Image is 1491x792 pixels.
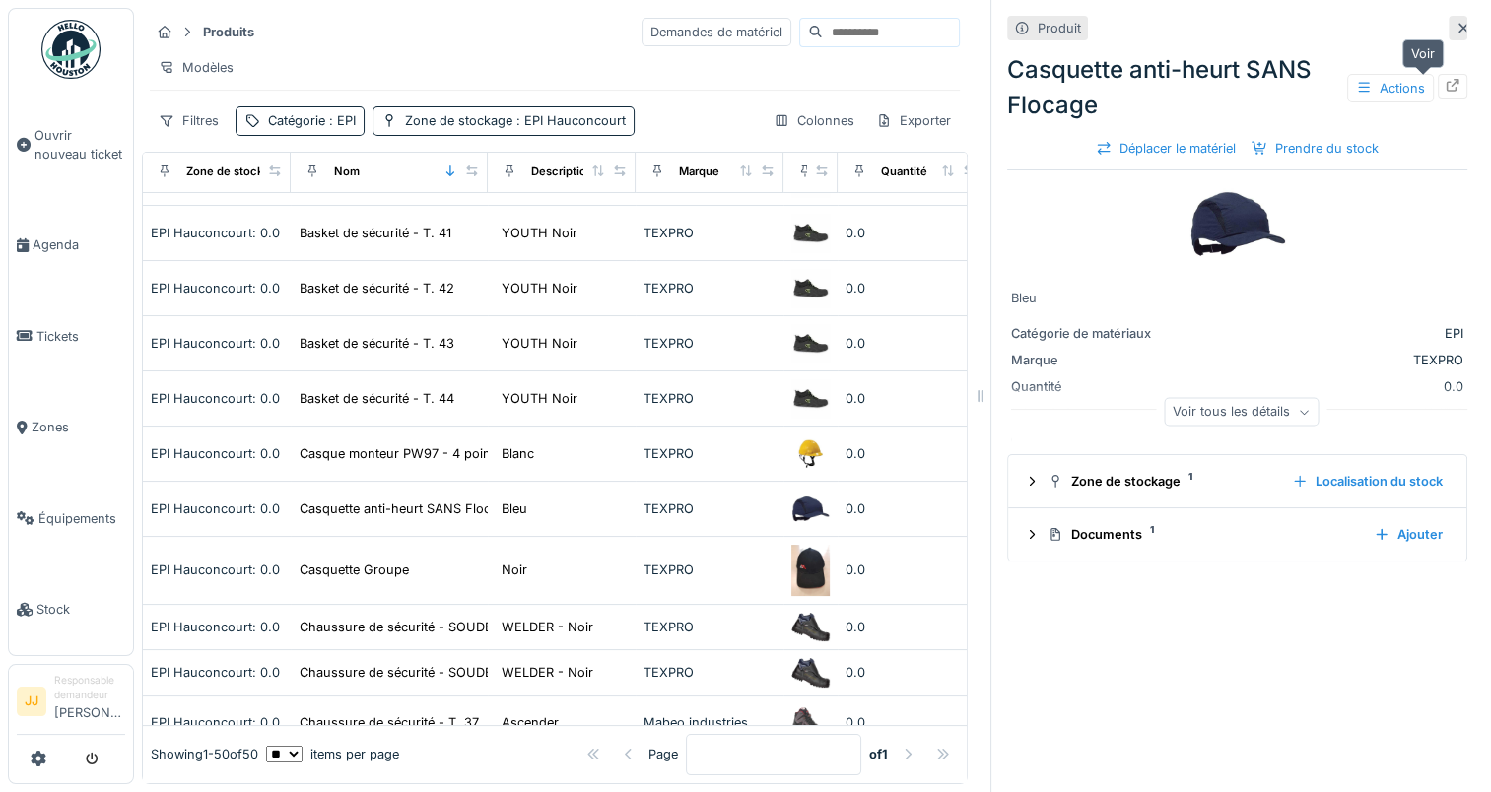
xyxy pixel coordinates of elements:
img: Casquette anti-heurt SANS Flocage [1188,174,1287,273]
div: Déplacer le matériel [1088,135,1244,162]
span: EPI Hauconcourt: 0.0 [151,281,280,296]
span: EPI Hauconcourt: 0.0 [151,226,280,240]
img: Chaussure de sécurité - T. 37 [791,704,830,743]
summary: Documents1Ajouter [1016,516,1458,553]
img: Basket de sécurité - T. 44 [791,379,830,418]
div: 0.0 [846,663,978,682]
div: TEXPRO [644,499,776,518]
img: Basket de sécurité - T. 42 [791,269,830,307]
div: TEXPRO [644,279,776,297]
div: 0.0 [846,618,978,636]
span: Agenda [33,235,125,254]
div: Voir [1402,39,1444,68]
span: : EPI Hauconcourt [512,113,626,128]
div: Filtres [150,106,228,135]
img: Basket de sécurité - T. 43 [791,324,830,363]
div: Quantité [1011,377,1159,396]
img: Chaussure de sécurité - SOUDEUR - T. 42 [791,613,830,641]
div: TEXPRO [644,224,776,242]
div: 0.0 [846,334,978,353]
div: Nom [334,164,360,180]
img: Badge_color-CXgf-gQk.svg [41,20,101,79]
div: Basket de sécurité - T. 42 [300,279,454,297]
div: Documents [1048,525,1358,544]
span: EPI Hauconcourt: 0.0 [151,391,280,406]
div: WELDER - Noir [502,663,593,682]
li: JJ [17,687,46,716]
span: EPI Hauconcourt: 0.0 [151,715,280,730]
div: Basket de sécurité - T. 43 [300,334,454,353]
div: Ajouter [1366,521,1451,548]
div: Chaussure de sécurité - SOUDEUR - T. 42 [300,618,556,636]
span: Zones [32,418,125,436]
div: Catégorie [268,111,356,130]
div: 0.0 [846,389,978,408]
div: Exporter [867,106,960,135]
span: EPI Hauconcourt: 0.0 [151,620,280,634]
div: Zone de stockage [1048,472,1276,491]
a: Stock [9,563,133,654]
a: Tickets [9,291,133,381]
div: Catégorie de matériaux [1011,324,1159,343]
li: [PERSON_NAME] [54,673,125,730]
span: Équipements [38,509,125,528]
div: Page [648,745,678,763]
div: TEXPRO [644,561,776,579]
span: EPI Hauconcourt: 0.0 [151,446,280,461]
div: items per page [266,745,399,763]
summary: Zone de stockage1Localisation du stock [1016,463,1458,499]
img: Casquette anti-heurt SANS Flocage [791,490,830,528]
span: : EPI [325,113,356,128]
div: TEXPRO [644,618,776,636]
div: Description [531,164,593,180]
div: Bleu [1011,289,1463,307]
div: Marque [679,164,719,180]
img: Chaussure de sécurité - SOUDEUR - T. 43 [791,658,830,687]
div: EPI [1167,324,1463,343]
div: Localisation du stock [1284,468,1451,495]
span: EPI Hauconcourt: 0.0 [151,336,280,351]
div: YOUTH Noir [502,334,577,353]
div: Casquette anti-heurt SANS Flocage [1007,52,1467,123]
strong: of 1 [869,745,888,763]
div: 0.0 [846,224,978,242]
div: TEXPRO [644,444,776,463]
div: Casque monteur PW97 - 4 points [300,444,502,463]
div: Quantité [881,164,927,180]
div: Basket de sécurité - T. 44 [300,389,454,408]
div: Casquette anti-heurt SANS Flocage [300,499,512,518]
div: Casquette Groupe [300,561,409,579]
div: TEXPRO [644,334,776,353]
div: Showing 1 - 50 of 50 [151,745,258,763]
span: Tickets [36,327,125,346]
div: Marque [1011,351,1159,369]
div: Produit [1038,19,1081,37]
div: 0.0 [846,279,978,297]
span: EPI Hauconcourt: 0.0 [151,562,280,577]
div: Modèles [150,53,242,82]
img: Basket de sécurité - T. 41 [791,214,830,252]
span: Ouvrir nouveau ticket [34,126,125,164]
strong: Produits [195,23,262,41]
div: Chaussure de sécurité - SOUDEUR - T. 43 [300,663,556,682]
div: 0.0 [1167,377,1463,396]
div: YOUTH Noir [502,389,577,408]
div: 0.0 [846,444,978,463]
span: EPI Hauconcourt: 0.0 [151,665,280,680]
div: Colonnes [765,106,863,135]
a: Équipements [9,473,133,563]
div: Chaussure de sécurité - T. 37 [300,713,479,732]
a: JJ Responsable demandeur[PERSON_NAME] [17,673,125,735]
div: TEXPRO [644,389,776,408]
div: YOUTH Noir [502,224,577,242]
div: Mabeo industries [644,713,776,732]
div: 0.0 [846,499,978,518]
img: Casquette Groupe [791,545,830,596]
div: TEXPRO [1167,351,1463,369]
div: Zone de stockage [186,164,283,180]
div: Basket de sécurité - T. 41 [300,224,451,242]
a: Ouvrir nouveau ticket [9,90,133,200]
div: Voir tous les détails [1164,398,1319,427]
div: WELDER - Noir [502,618,593,636]
div: Noir [502,561,527,579]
